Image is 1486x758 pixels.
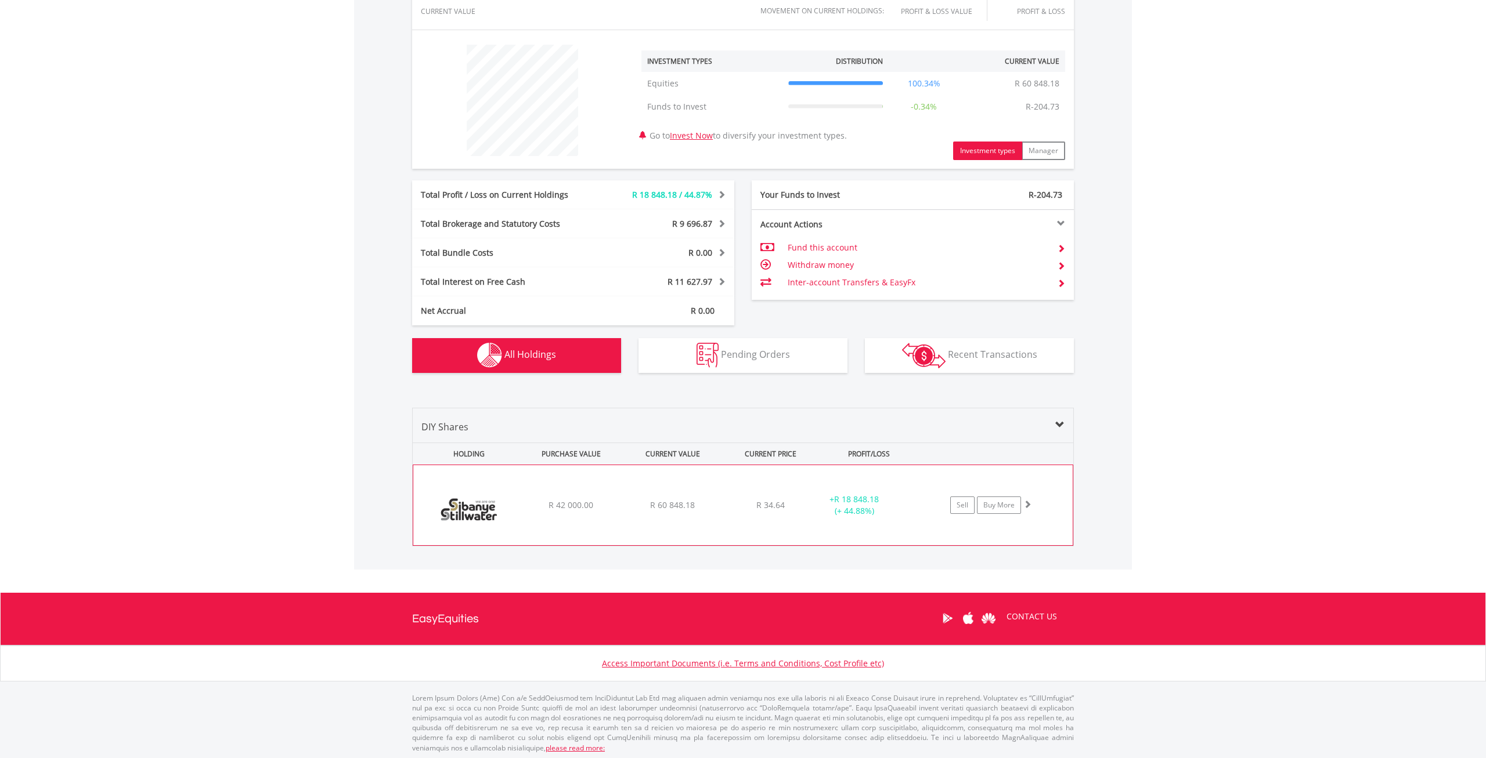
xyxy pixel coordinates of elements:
[412,593,479,645] a: EasyEquities
[889,95,960,118] td: -0.34%
[641,50,782,72] th: Investment Types
[958,600,978,636] a: Apple
[760,7,884,14] div: Movement on Current Holdings:
[953,142,1022,160] button: Investment types
[633,39,1074,160] div: Go to to diversify your investment types.
[672,218,712,229] span: R 9 696.87
[650,499,695,510] span: R 60 848.18
[721,348,790,361] span: Pending Orders
[1029,189,1062,200] span: R-204.73
[865,338,1074,373] button: Recent Transactions
[623,443,722,465] div: CURRENT VALUE
[889,72,960,95] td: 100.34%
[752,189,913,201] div: Your Funds to Invest
[836,56,883,66] div: Distribution
[1020,95,1065,118] td: R-204.73
[421,420,468,433] span: DIY Shares
[959,50,1065,72] th: Current Value
[413,443,519,465] div: HOLDING
[412,189,600,201] div: Total Profit / Loss on Current Holdings
[412,338,621,373] button: All Holdings
[668,276,712,287] span: R 11 627.97
[902,343,946,368] img: transactions-zar-wht.png
[419,480,519,542] img: EQU.ZA.SSW.png
[602,658,884,669] a: Access Important Documents (i.e. Terms and Conditions, Cost Profile etc)
[412,218,600,230] div: Total Brokerage and Statutory Costs
[998,600,1065,633] a: CONTACT US
[412,693,1074,753] p: Lorem Ipsum Dolors (Ame) Con a/e SeddOeiusmod tem InciDiduntut Lab Etd mag aliquaen admin veniamq...
[1001,8,1065,15] div: Profit & Loss
[670,130,713,141] a: Invest Now
[412,305,600,317] div: Net Accrual
[421,8,499,15] div: CURRENT VALUE
[756,499,785,510] span: R 34.64
[834,494,879,505] span: R 18 848.18
[477,343,502,368] img: holdings-wht.png
[788,256,1048,274] td: Withdraw money
[412,276,600,288] div: Total Interest on Free Cash
[890,8,987,15] div: Profit & Loss Value
[978,600,998,636] a: Huawei
[521,443,621,465] div: PURCHASE VALUE
[950,496,975,514] a: Sell
[641,72,782,95] td: Equities
[688,247,712,258] span: R 0.00
[641,95,782,118] td: Funds to Invest
[1022,142,1065,160] button: Manager
[948,348,1037,361] span: Recent Transactions
[752,219,913,230] div: Account Actions
[977,496,1021,514] a: Buy More
[811,494,898,517] div: + (+ 44.88%)
[546,743,605,753] a: please read more:
[819,443,918,465] div: PROFIT/LOSS
[632,189,712,200] span: R 18 848.18 / 44.87%
[504,348,556,361] span: All Holdings
[549,499,593,510] span: R 42 000.00
[1009,72,1065,95] td: R 60 848.18
[697,343,719,368] img: pending_instructions-wht.png
[724,443,817,465] div: CURRENT PRICE
[788,239,1048,256] td: Fund this account
[639,338,847,373] button: Pending Orders
[412,247,600,259] div: Total Bundle Costs
[937,600,958,636] a: Google Play
[788,274,1048,291] td: Inter-account Transfers & EasyFx
[691,305,715,316] span: R 0.00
